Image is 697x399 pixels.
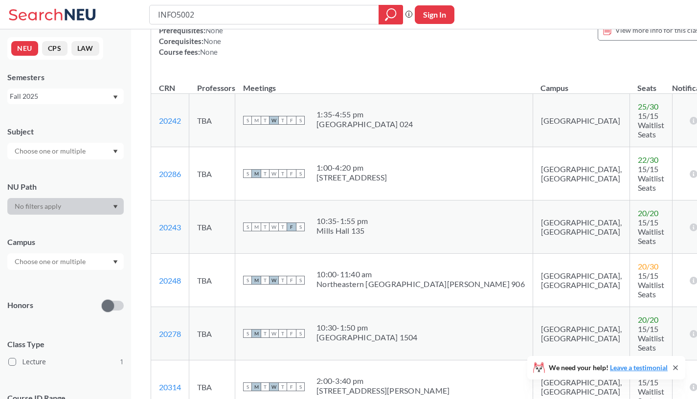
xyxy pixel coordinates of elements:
span: F [287,276,296,285]
div: Northeastern [GEOGRAPHIC_DATA][PERSON_NAME] 906 [316,279,525,289]
div: 1:35 - 4:55 pm [316,110,413,119]
td: [GEOGRAPHIC_DATA] [533,94,630,147]
div: [GEOGRAPHIC_DATA] 024 [316,119,413,129]
span: 20 / 30 [638,262,658,271]
span: M [252,222,261,231]
input: Choose one or multiple [10,256,92,267]
div: Semesters [7,72,124,83]
span: We need your help! [549,364,668,371]
svg: magnifying glass [385,8,397,22]
span: M [252,382,261,391]
div: Mills Hall 135 [316,226,368,236]
span: W [270,222,278,231]
span: T [278,329,287,338]
span: S [296,329,305,338]
span: F [287,222,296,231]
svg: Dropdown arrow [113,95,118,99]
div: 2:00 - 3:40 pm [316,376,450,386]
svg: Dropdown arrow [113,260,118,264]
span: 15/15 Waitlist Seats [638,111,664,139]
span: W [270,329,278,338]
div: Campus [7,237,124,247]
span: T [261,222,270,231]
span: 15/15 Waitlist Seats [638,164,664,192]
th: Campus [533,73,630,94]
span: T [278,116,287,125]
a: 20314 [159,382,181,392]
span: T [278,276,287,285]
div: Subject [7,126,124,137]
a: Leave a testimonial [610,363,668,372]
td: [GEOGRAPHIC_DATA], [GEOGRAPHIC_DATA] [533,254,630,307]
span: 15/15 Waitlist Seats [638,324,664,352]
div: Dropdown arrow [7,198,124,215]
td: TBA [189,307,235,360]
span: None [200,47,218,56]
div: Dropdown arrow [7,253,124,270]
td: TBA [189,254,235,307]
span: M [252,329,261,338]
span: W [270,116,278,125]
a: 20242 [159,116,181,125]
div: [STREET_ADDRESS][PERSON_NAME] [316,386,450,396]
span: S [296,382,305,391]
span: T [278,169,287,178]
span: S [243,329,252,338]
span: W [270,276,278,285]
span: T [261,169,270,178]
th: Seats [630,73,672,94]
label: Lecture [8,355,124,368]
span: None [203,37,221,45]
div: [STREET_ADDRESS] [316,173,387,182]
div: Dropdown arrow [7,143,124,159]
span: S [296,222,305,231]
span: 20 / 20 [638,208,658,218]
a: 20286 [159,169,181,178]
span: F [287,382,296,391]
svg: Dropdown arrow [113,205,118,209]
span: S [296,169,305,178]
button: CPS [42,41,67,56]
span: S [243,169,252,178]
span: S [243,222,252,231]
div: 1:00 - 4:20 pm [316,163,387,173]
span: S [243,276,252,285]
td: [GEOGRAPHIC_DATA], [GEOGRAPHIC_DATA] [533,307,630,360]
span: S [243,382,252,391]
div: NU Path [7,181,124,192]
button: NEU [11,41,38,56]
td: TBA [189,200,235,254]
td: TBA [189,94,235,147]
span: M [252,276,261,285]
span: W [270,169,278,178]
a: 20278 [159,329,181,338]
th: Professors [189,73,235,94]
div: Fall 2025Dropdown arrow [7,89,124,104]
div: 10:30 - 1:50 pm [316,323,418,332]
a: 20243 [159,222,181,232]
td: [GEOGRAPHIC_DATA], [GEOGRAPHIC_DATA] [533,200,630,254]
span: T [261,116,270,125]
span: T [261,276,270,285]
input: Choose one or multiple [10,145,92,157]
span: 20 / 20 [638,315,658,324]
span: 15/15 Waitlist Seats [638,271,664,299]
p: Honors [7,300,33,311]
div: 10:35 - 1:55 pm [316,216,368,226]
span: T [278,222,287,231]
span: 22 / 30 [638,155,658,164]
a: 20248 [159,276,181,285]
span: W [270,382,278,391]
input: Class, professor, course number, "phrase" [157,6,372,23]
div: CRN [159,83,175,93]
button: Sign In [415,5,454,24]
span: S [296,276,305,285]
span: None [205,26,223,35]
td: [GEOGRAPHIC_DATA], [GEOGRAPHIC_DATA] [533,147,630,200]
div: [GEOGRAPHIC_DATA] 1504 [316,332,418,342]
span: M [252,116,261,125]
svg: Dropdown arrow [113,150,118,154]
button: LAW [71,41,99,56]
span: F [287,116,296,125]
div: 10:00 - 11:40 am [316,269,525,279]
